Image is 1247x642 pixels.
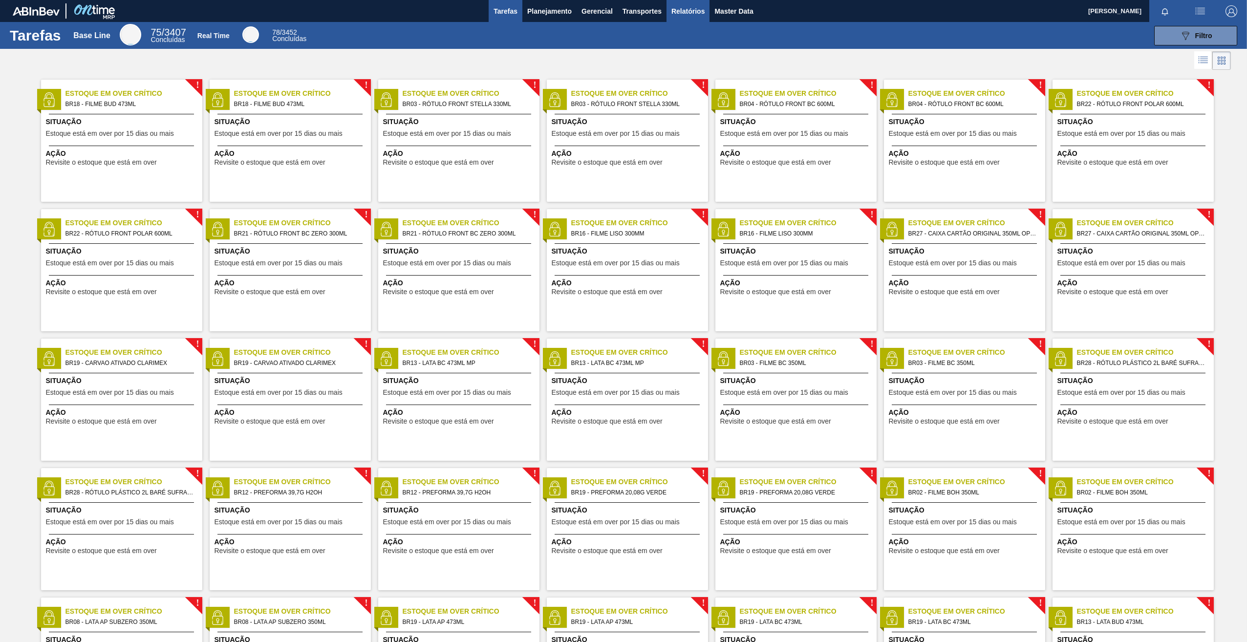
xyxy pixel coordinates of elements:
[720,288,831,296] span: Revisite o estoque que está em over
[46,407,200,418] span: Ação
[1053,92,1068,107] img: status
[46,418,157,425] span: Revisite o estoque que está em over
[720,246,874,257] span: Situação
[383,505,537,515] span: Situação
[46,259,174,267] span: Estoque está em over por 15 dias ou mais
[571,606,708,617] span: Estoque em Over Crítico
[46,389,174,396] span: Estoque está em over por 15 dias ou mais
[552,547,663,555] span: Revisite o estoque que está em over
[403,99,532,109] span: BR03 - RÓTULO FRONT STELLA 330ML
[403,218,539,228] span: Estoque em Over Crítico
[215,149,368,159] span: Ação
[571,358,700,368] span: BR13 - LATA BC 473ML MP
[1077,477,1214,487] span: Estoque em Over Crítico
[552,159,663,166] span: Revisite o estoque que está em over
[196,211,199,218] span: !
[210,351,225,366] img: status
[215,259,343,267] span: Estoque está em over por 15 dias ou mais
[215,376,368,386] span: Situação
[65,347,202,358] span: Estoque em Over Crítico
[46,537,200,547] span: Ação
[1057,288,1168,296] span: Revisite o estoque que está em over
[234,477,371,487] span: Estoque em Over Crítico
[403,228,532,239] span: BR21 - RÓTULO FRONT BC ZERO 300ML
[671,5,705,17] span: Relatórios
[702,470,705,477] span: !
[46,149,200,159] span: Ação
[383,259,511,267] span: Estoque está em over por 15 dias ou mais
[383,278,537,288] span: Ação
[889,246,1043,257] span: Situação
[1057,117,1211,127] span: Situação
[547,222,562,236] img: status
[720,505,874,515] span: Situação
[379,222,393,236] img: status
[46,246,200,257] span: Situação
[740,218,877,228] span: Estoque em Over Crítico
[552,418,663,425] span: Revisite o estoque que está em over
[740,477,877,487] span: Estoque em Over Crítico
[151,28,186,43] div: Base Line
[46,547,157,555] span: Revisite o estoque que está em over
[46,505,200,515] span: Situação
[533,341,536,348] span: !
[120,24,141,45] div: Base Line
[1057,518,1185,526] span: Estoque está em over por 15 dias ou mais
[716,222,731,236] img: status
[720,537,874,547] span: Ação
[547,351,562,366] img: status
[714,5,753,17] span: Master Data
[210,610,225,625] img: status
[272,29,306,42] div: Real Time
[547,610,562,625] img: status
[623,5,662,17] span: Transportes
[716,351,731,366] img: status
[46,278,200,288] span: Ação
[210,481,225,495] img: status
[234,99,363,109] span: BR18 - FILME BUD 473ML
[533,211,536,218] span: !
[889,547,1000,555] span: Revisite o estoque que está em over
[552,117,706,127] span: Situação
[889,149,1043,159] span: Ação
[383,537,537,547] span: Ação
[908,218,1045,228] span: Estoque em Over Crítico
[552,130,680,137] span: Estoque está em over por 15 dias ou mais
[1057,246,1211,257] span: Situação
[196,341,199,348] span: !
[196,470,199,477] span: !
[42,481,56,495] img: status
[908,487,1037,498] span: BR02 - FILME BOH 350ML
[1057,259,1185,267] span: Estoque está em over por 15 dias ou mais
[908,477,1045,487] span: Estoque em Over Crítico
[42,610,56,625] img: status
[870,470,873,477] span: !
[383,159,494,166] span: Revisite o estoque que está em over
[1207,470,1210,477] span: !
[552,288,663,296] span: Revisite o estoque que está em over
[42,92,56,107] img: status
[1212,51,1231,70] div: Visão em Cards
[379,351,393,366] img: status
[1057,407,1211,418] span: Ação
[1057,130,1185,137] span: Estoque está em over por 15 dias ou mais
[215,518,343,526] span: Estoque está em over por 15 dias ou mais
[403,347,539,358] span: Estoque em Over Crítico
[552,259,680,267] span: Estoque está em over por 15 dias ou mais
[1057,159,1168,166] span: Revisite o estoque que está em over
[383,288,494,296] span: Revisite o estoque que está em over
[383,418,494,425] span: Revisite o estoque que está em over
[215,547,325,555] span: Revisite o estoque que está em over
[740,358,869,368] span: BR03 - FILME BC 350ML
[1039,470,1042,477] span: !
[210,92,225,107] img: status
[889,505,1043,515] span: Situação
[272,28,297,36] span: / 3452
[716,610,731,625] img: status
[1057,149,1211,159] span: Ação
[889,259,1017,267] span: Estoque está em over por 15 dias ou mais
[403,88,539,99] span: Estoque em Over Crítico
[73,31,110,40] div: Base Line
[234,218,371,228] span: Estoque em Over Crítico
[197,32,230,40] div: Real Time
